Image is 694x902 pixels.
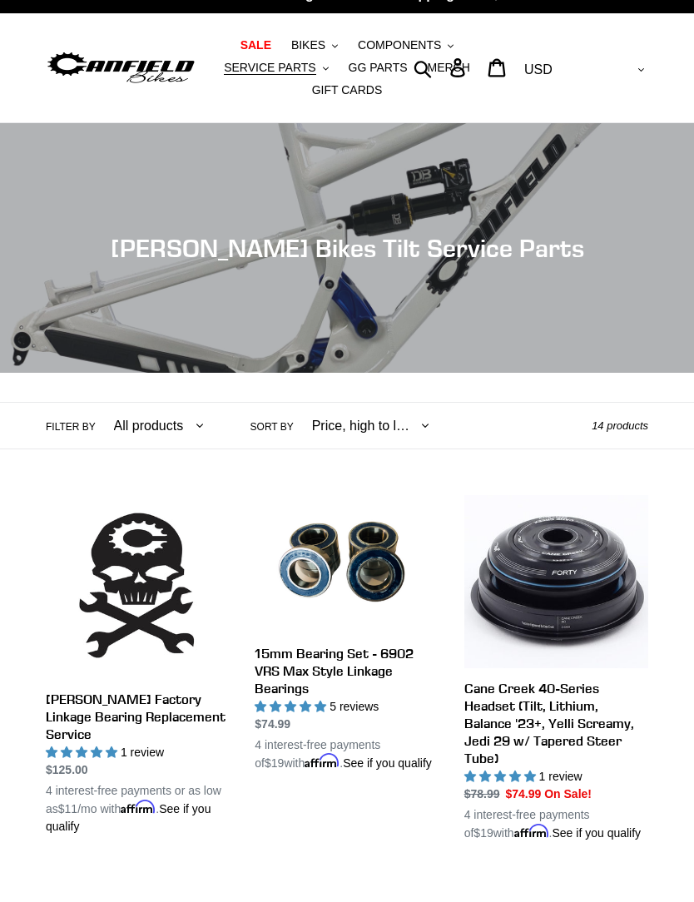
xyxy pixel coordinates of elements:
[592,419,648,432] span: 14 products
[312,83,383,97] span: GIFT CARDS
[340,57,416,79] a: GG PARTS
[349,34,462,57] button: COMPONENTS
[358,38,441,52] span: COMPONENTS
[224,61,315,75] span: SERVICE PARTS
[232,34,280,57] a: SALE
[304,79,391,102] a: GIFT CARDS
[46,419,96,434] label: Filter by
[240,38,271,52] span: SALE
[46,49,196,87] img: Canfield Bikes
[250,419,294,434] label: Sort by
[216,57,336,79] button: SERVICE PARTS
[349,61,408,75] span: GG PARTS
[291,38,325,52] span: BIKES
[283,34,346,57] button: BIKES
[111,233,584,263] span: [PERSON_NAME] Bikes Tilt Service Parts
